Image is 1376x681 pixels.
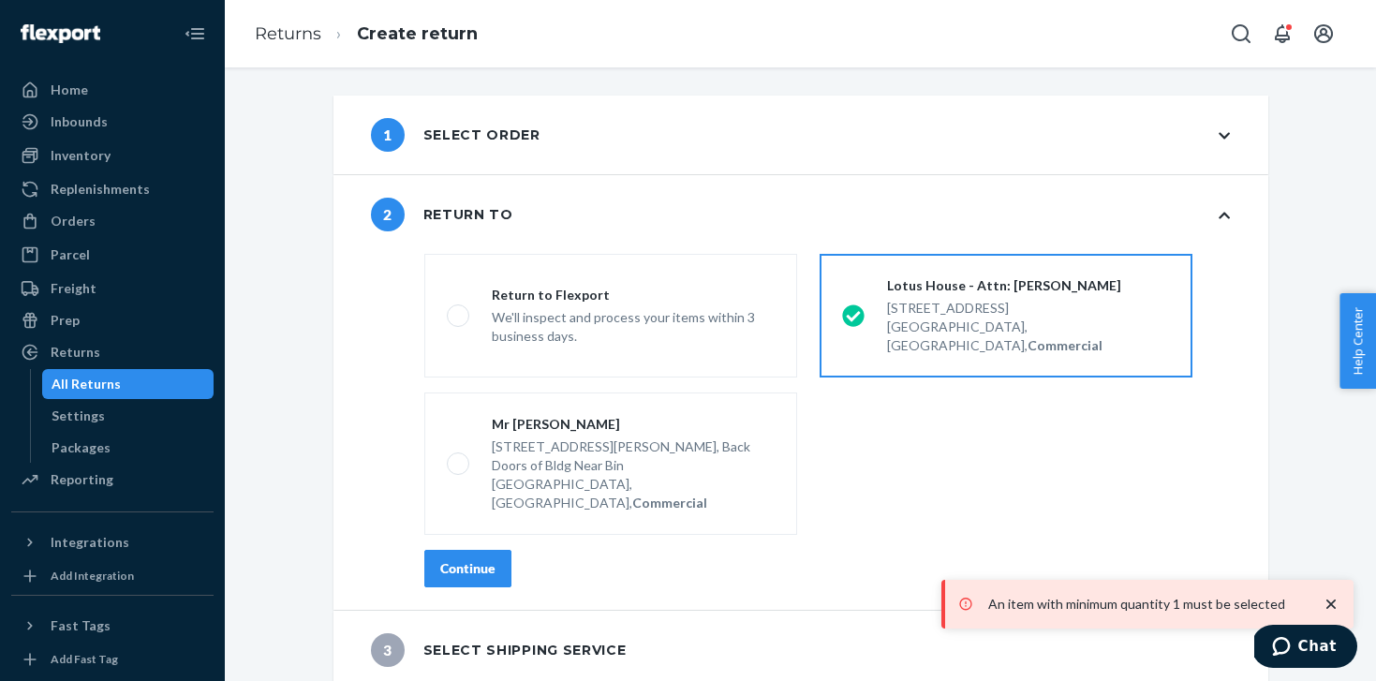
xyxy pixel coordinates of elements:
[1264,15,1301,52] button: Open notifications
[492,286,775,304] div: Return to Flexport
[887,318,1170,355] div: [GEOGRAPHIC_DATA], [GEOGRAPHIC_DATA],
[51,616,111,635] div: Fast Tags
[492,437,775,475] div: [STREET_ADDRESS][PERSON_NAME], Back Doors of Bldg Near Bin
[632,495,707,511] strong: Commercial
[11,75,214,105] a: Home
[11,107,214,137] a: Inbounds
[440,559,496,578] div: Continue
[11,527,214,557] button: Integrations
[42,433,215,463] a: Packages
[424,550,511,587] button: Continue
[492,415,775,434] div: Mr [PERSON_NAME]
[51,651,118,667] div: Add Fast Tag
[11,141,214,170] a: Inventory
[1222,15,1260,52] button: Open Search Box
[42,401,215,431] a: Settings
[371,633,405,667] span: 3
[11,648,214,671] a: Add Fast Tag
[51,112,108,131] div: Inbounds
[51,533,129,552] div: Integrations
[371,198,513,231] div: Return to
[371,633,627,667] div: Select shipping service
[11,240,214,270] a: Parcel
[11,174,214,204] a: Replenishments
[1028,337,1102,353] strong: Commercial
[11,565,214,587] a: Add Integration
[51,212,96,230] div: Orders
[357,23,478,44] a: Create return
[887,276,1170,295] div: Lotus House - Attn: [PERSON_NAME]
[11,305,214,335] a: Prep
[1254,625,1357,672] iframe: Opens a widget where you can chat to one of our agents
[11,611,214,641] button: Fast Tags
[52,438,111,457] div: Packages
[11,337,214,367] a: Returns
[492,475,775,512] div: [GEOGRAPHIC_DATA], [GEOGRAPHIC_DATA],
[371,198,405,231] span: 2
[240,7,493,62] ol: breadcrumbs
[988,595,1303,614] p: An item with minimum quantity 1 must be selected
[255,23,321,44] a: Returns
[51,470,113,489] div: Reporting
[51,311,80,330] div: Prep
[11,465,214,495] a: Reporting
[51,180,150,199] div: Replenishments
[42,369,215,399] a: All Returns
[52,375,121,393] div: All Returns
[1305,15,1342,52] button: Open account menu
[11,274,214,303] a: Freight
[11,206,214,236] a: Orders
[51,279,96,298] div: Freight
[176,15,214,52] button: Close Navigation
[51,343,100,362] div: Returns
[51,146,111,165] div: Inventory
[51,81,88,99] div: Home
[21,24,100,43] img: Flexport logo
[492,304,775,346] div: We'll inspect and process your items within 3 business days.
[51,568,134,584] div: Add Integration
[371,118,405,152] span: 1
[52,407,105,425] div: Settings
[887,299,1170,318] div: [STREET_ADDRESS]
[1322,595,1340,614] svg: close toast
[371,118,540,152] div: Select order
[1339,293,1376,389] button: Help Center
[51,245,90,264] div: Parcel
